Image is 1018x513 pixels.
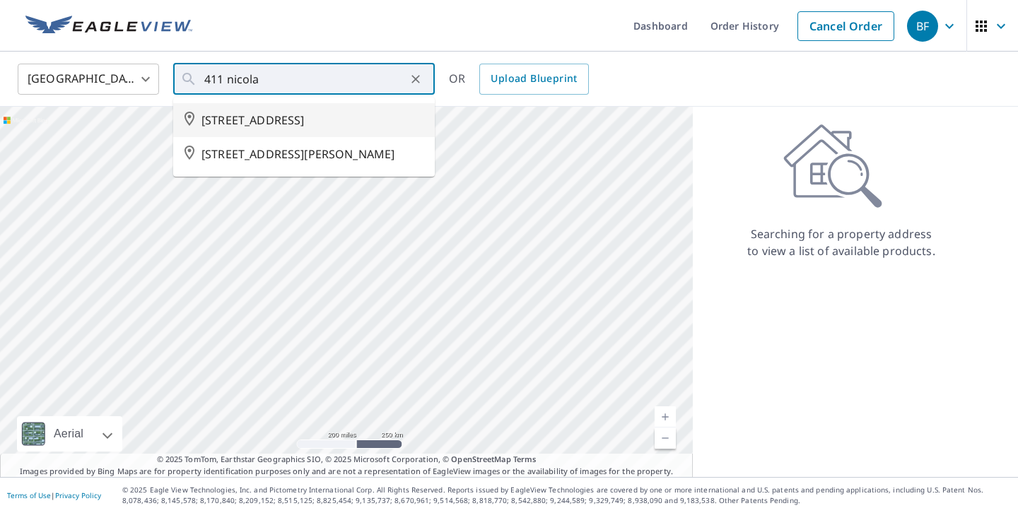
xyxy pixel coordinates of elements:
[122,485,1011,506] p: © 2025 Eagle View Technologies, Inc. and Pictometry International Corp. All Rights Reserved. Repo...
[18,59,159,99] div: [GEOGRAPHIC_DATA]
[49,416,88,452] div: Aerial
[655,406,676,427] a: Current Level 5, Zoom In
[204,59,406,99] input: Search by address or latitude-longitude
[449,64,589,95] div: OR
[7,490,51,500] a: Terms of Use
[655,427,676,449] a: Current Level 5, Zoom Out
[491,70,577,88] span: Upload Blueprint
[157,454,537,466] span: © 2025 TomTom, Earthstar Geographics SIO, © 2025 Microsoft Corporation, ©
[479,64,588,95] a: Upload Blueprint
[201,146,423,163] span: [STREET_ADDRESS][PERSON_NAME]
[747,225,936,259] p: Searching for a property address to view a list of available products.
[55,490,101,500] a: Privacy Policy
[451,454,510,464] a: OpenStreetMap
[17,416,122,452] div: Aerial
[513,454,537,464] a: Terms
[7,491,101,500] p: |
[201,112,423,129] span: [STREET_ADDRESS]
[907,11,938,42] div: BF
[797,11,894,41] a: Cancel Order
[406,69,426,89] button: Clear
[25,16,192,37] img: EV Logo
